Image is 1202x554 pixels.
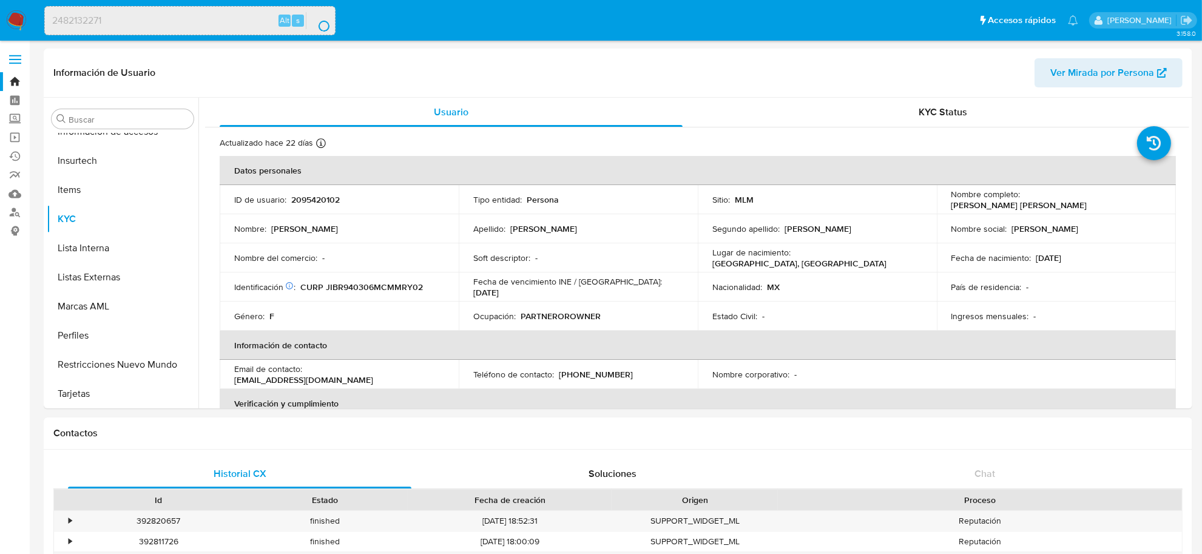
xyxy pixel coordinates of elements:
[589,467,636,481] span: Soluciones
[53,427,1183,439] h1: Contactos
[473,223,505,234] p: Apellido :
[220,389,1176,418] th: Verificación y cumplimiento
[473,252,530,263] p: Soft descriptor :
[473,311,516,322] p: Ocupación :
[47,175,198,204] button: Items
[712,194,730,205] p: Sitio :
[712,311,757,322] p: Estado Civil :
[510,223,577,234] p: [PERSON_NAME]
[47,321,198,350] button: Perfiles
[521,311,601,322] p: PARTNEROROWNER
[234,194,286,205] p: ID de usuario :
[220,137,313,149] p: Actualizado hace 22 días
[919,105,968,119] span: KYC Status
[1050,58,1154,87] span: Ver Mirada por Persona
[612,511,778,531] div: SUPPORT_WIDGET_ML
[75,511,241,531] div: 392820657
[1107,15,1176,26] p: cesar.gonzalez@mercadolibre.com.mx
[271,223,338,234] p: [PERSON_NAME]
[712,223,780,234] p: Segundo apellido :
[234,363,302,374] p: Email de contacto :
[322,252,325,263] p: -
[794,369,797,380] p: -
[241,532,408,552] div: finished
[762,311,765,322] p: -
[974,467,995,481] span: Chat
[951,189,1021,200] p: Nombre completo :
[47,379,198,408] button: Tarjetas
[434,105,468,119] span: Usuario
[1068,15,1078,25] a: Notificaciones
[234,311,265,322] p: Género :
[988,14,1056,27] span: Accesos rápidos
[69,515,72,527] div: •
[612,532,778,552] div: SUPPORT_WIDGET_ML
[735,194,754,205] p: MLM
[416,494,603,506] div: Fecha de creación
[47,350,198,379] button: Restricciones Nuevo Mundo
[269,311,274,322] p: F
[1027,282,1029,292] p: -
[1036,252,1062,263] p: [DATE]
[620,494,769,506] div: Origen
[712,258,886,269] p: [GEOGRAPHIC_DATA], [GEOGRAPHIC_DATA]
[84,494,233,506] div: Id
[712,247,791,258] p: Lugar de nacimiento :
[408,532,612,552] div: [DATE] 18:00:09
[234,252,317,263] p: Nombre del comercio :
[47,234,198,263] button: Lista Interna
[250,494,399,506] div: Estado
[559,369,633,380] p: [PHONE_NUMBER]
[306,12,331,29] button: search-icon
[296,15,300,26] span: s
[951,282,1022,292] p: País de residencia :
[473,369,554,380] p: Teléfono de contacto :
[56,114,66,124] button: Buscar
[47,146,198,175] button: Insurtech
[1034,311,1036,322] p: -
[1035,58,1183,87] button: Ver Mirada por Persona
[786,494,1173,506] div: Proceso
[53,67,155,79] h1: Información de Usuario
[241,511,408,531] div: finished
[45,13,335,29] input: Buscar usuario o caso...
[712,369,789,380] p: Nombre corporativo :
[69,114,189,125] input: Buscar
[712,282,762,292] p: Nacionalidad :
[220,331,1176,360] th: Información de contacto
[778,532,1182,552] div: Reputación
[767,282,780,292] p: MX
[47,204,198,234] button: KYC
[75,532,241,552] div: 392811726
[951,252,1031,263] p: Fecha de nacimiento :
[280,15,289,26] span: Alt
[214,467,266,481] span: Historial CX
[291,194,340,205] p: 2095420102
[234,223,266,234] p: Nombre :
[47,263,198,292] button: Listas Externas
[527,194,559,205] p: Persona
[408,511,612,531] div: [DATE] 18:52:31
[220,156,1176,185] th: Datos personales
[951,223,1007,234] p: Nombre social :
[69,536,72,547] div: •
[951,311,1029,322] p: Ingresos mensuales :
[778,511,1182,531] div: Reputación
[1012,223,1079,234] p: [PERSON_NAME]
[234,282,295,292] p: Identificación :
[234,374,373,385] p: [EMAIL_ADDRESS][DOMAIN_NAME]
[1180,14,1193,27] a: Salir
[473,276,662,287] p: Fecha de vencimiento INE / [GEOGRAPHIC_DATA] :
[300,282,423,292] p: CURP JIBR940306MCMMRY02
[473,194,522,205] p: Tipo entidad :
[535,252,538,263] p: -
[473,287,499,298] p: [DATE]
[951,200,1087,211] p: [PERSON_NAME] [PERSON_NAME]
[47,292,198,321] button: Marcas AML
[785,223,851,234] p: [PERSON_NAME]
